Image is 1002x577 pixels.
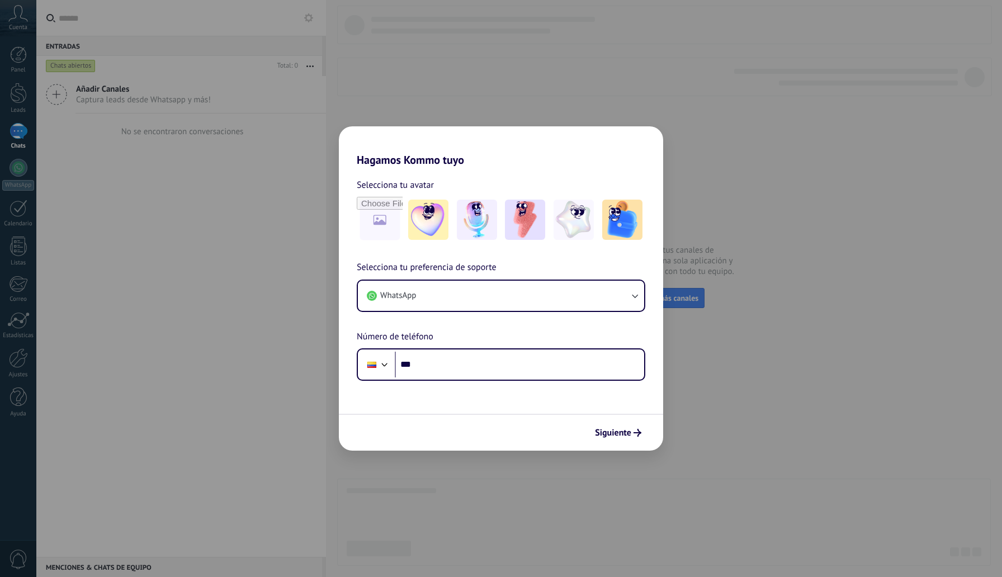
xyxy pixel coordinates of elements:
[602,200,642,240] img: -5.jpeg
[554,200,594,240] img: -4.jpeg
[457,200,497,240] img: -2.jpeg
[595,429,631,437] span: Siguiente
[339,126,663,167] h2: Hagamos Kommo tuyo
[505,200,545,240] img: -3.jpeg
[358,281,644,311] button: WhatsApp
[361,353,382,376] div: Colombia: + 57
[357,330,433,344] span: Número de teléfono
[590,423,646,442] button: Siguiente
[408,200,448,240] img: -1.jpeg
[357,261,497,275] span: Selecciona tu preferencia de soporte
[357,178,434,192] span: Selecciona tu avatar
[380,290,416,301] span: WhatsApp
